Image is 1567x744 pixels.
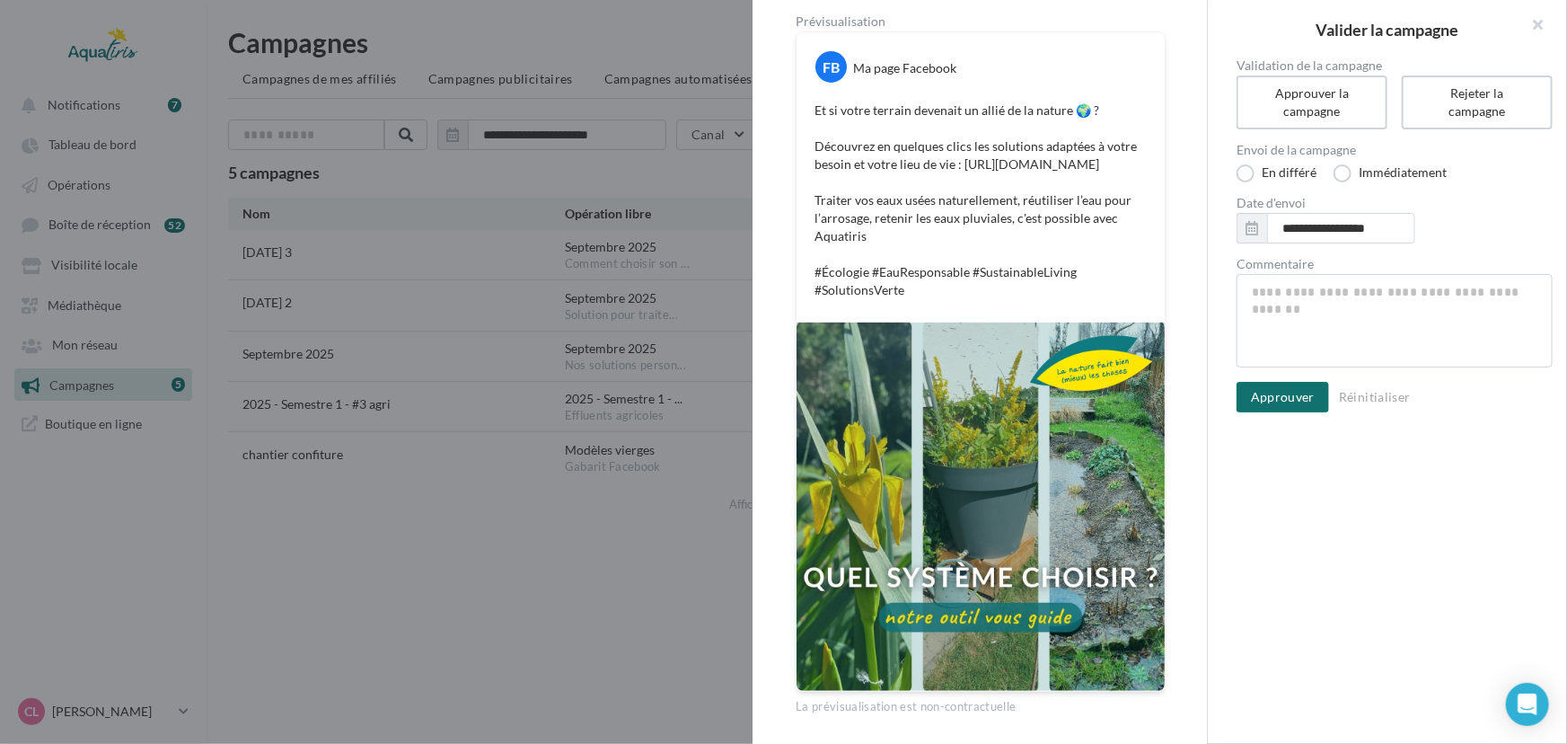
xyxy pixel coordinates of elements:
[1237,22,1538,38] h2: Valider la campagne
[814,102,1147,299] p: Et si votre terrain devenait un allié de la nature 🌍 ? Découvrez en quelques clics les solutions ...
[1334,164,1447,182] label: Immédiatement
[853,59,956,77] div: Ma page Facebook
[1237,144,1553,156] label: Envoi de la campagne
[1423,84,1531,120] div: Rejeter la campagne
[1332,386,1418,408] button: Réinitialiser
[796,15,1164,28] div: Prévisualisation
[1237,258,1553,270] label: Commentaire
[1237,197,1553,209] label: Date d'envoi
[796,692,1164,715] div: La prévisualisation est non-contractuelle
[1237,59,1553,72] label: Validation de la campagne
[1237,382,1329,412] button: Approuver
[815,51,847,83] div: FB
[1506,683,1549,726] div: Open Intercom Messenger
[1258,84,1366,120] div: Approuver la campagne
[1237,164,1316,182] label: En différé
